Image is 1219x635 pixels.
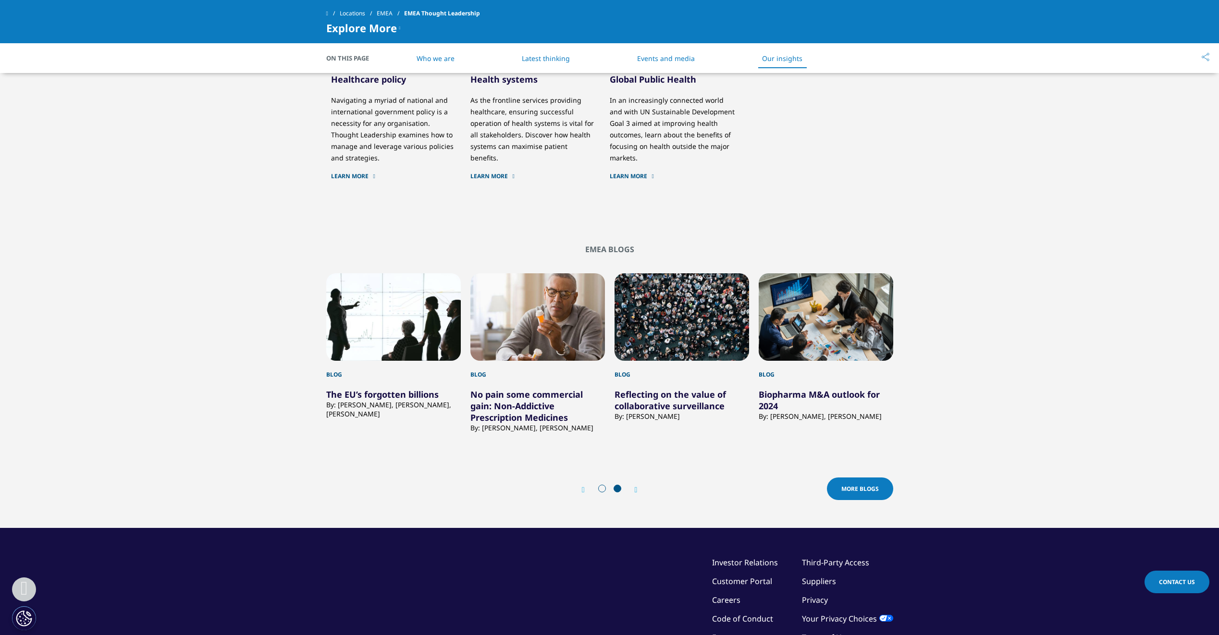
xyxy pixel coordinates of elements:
[326,389,439,400] a: The EU’s forgotten billions
[340,5,377,22] a: Locations
[712,595,740,605] a: Careers
[522,54,570,63] a: Latest thinking
[326,244,893,254] h2: EMEA Blogs
[470,95,595,164] p: As the frontline services providing healthcare, ensuring successful operation of health systems i...
[802,595,828,605] a: Privacy
[615,361,749,379] div: Blog
[802,557,869,568] a: Third-Party Access
[331,95,456,164] p: Navigating a myriad of national and international government policy is a necessity for any organi...
[331,172,456,180] a: Learn More
[326,400,461,418] div: By: [PERSON_NAME], [PERSON_NAME], [PERSON_NAME]
[802,576,836,586] a: Suppliers
[712,576,772,586] a: Customer Portal
[637,54,695,63] a: Events and media
[625,485,638,494] div: Next slide
[759,273,893,441] div: 8 / 8
[827,477,893,500] a: More Blogs
[417,54,455,63] a: Who we are
[610,95,735,164] p: In an increasingly connected world and with UN Sustainable Development Goal 3 aimed at improving ...
[610,172,735,180] a: Learn More
[377,5,404,22] a: EMEA
[470,273,605,441] div: 6 / 8
[712,557,778,568] a: Investor Relations
[326,53,379,63] span: On This Page
[841,485,879,493] span: More Blogs
[470,361,605,379] div: Blog
[712,613,773,624] a: Code of Conduct
[470,389,583,423] a: No pain some commercial gain: Non-Addictive Prescription Medicines
[762,54,802,63] a: Our insights
[470,423,605,432] div: By: [PERSON_NAME], [PERSON_NAME]
[326,273,461,441] div: 5 / 8
[470,172,595,180] a: Learn More
[615,412,749,421] div: By: [PERSON_NAME]
[331,73,456,85] h3: Healthcare policy
[615,389,726,412] a: Reflecting on the value of collaborative surveillance
[470,73,595,85] h3: Health systems
[1145,571,1209,593] a: Contact Us
[326,361,461,379] div: Blog
[802,613,893,624] a: Your Privacy Choices
[1159,578,1195,586] span: Contact Us
[759,389,880,412] a: Biopharma M&A outlook for 2024
[759,412,893,421] div: By: [PERSON_NAME], [PERSON_NAME]
[759,361,893,379] div: Blog
[610,73,735,85] h3: Global Public Health
[12,606,36,630] button: Cookies Settings
[326,22,397,34] span: Explore More
[582,485,594,494] div: Previous slide
[615,273,749,441] div: 7 / 8
[404,5,480,22] span: EMEA Thought Leadership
